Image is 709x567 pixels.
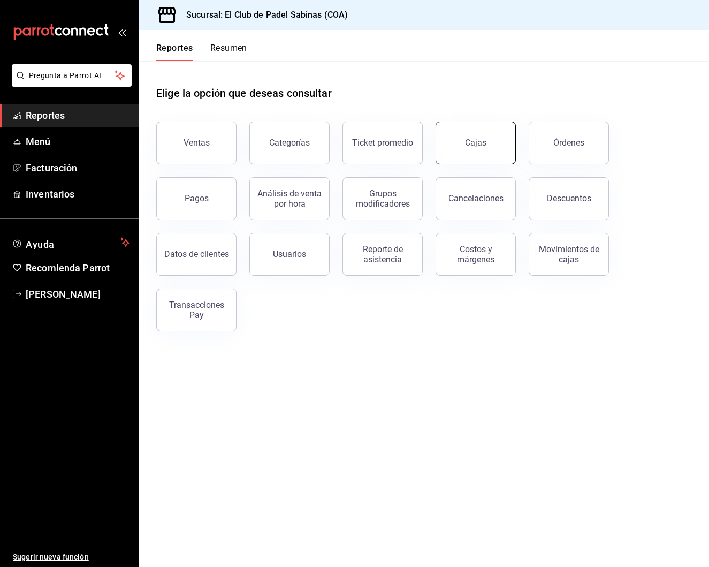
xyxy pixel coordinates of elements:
[448,193,504,203] div: Cancelaciones
[156,43,193,61] button: Reportes
[273,249,306,259] div: Usuarios
[210,43,247,61] button: Resumen
[156,122,237,164] button: Ventas
[536,244,602,264] div: Movimientos de cajas
[185,193,209,203] div: Pagos
[342,177,423,220] button: Grupos modificadores
[26,187,130,201] span: Inventarios
[436,177,516,220] button: Cancelaciones
[443,244,509,264] div: Costos y márgenes
[7,78,132,89] a: Pregunta a Parrot AI
[529,233,609,276] button: Movimientos de cajas
[26,161,130,175] span: Facturación
[249,177,330,220] button: Análisis de venta por hora
[349,188,416,209] div: Grupos modificadores
[156,177,237,220] button: Pagos
[156,43,247,61] div: navigation tabs
[553,138,584,148] div: Órdenes
[156,289,237,331] button: Transacciones Pay
[256,188,323,209] div: Análisis de venta por hora
[26,134,130,149] span: Menú
[26,108,130,123] span: Reportes
[118,28,126,36] button: open_drawer_menu
[269,138,310,148] div: Categorías
[26,287,130,301] span: [PERSON_NAME]
[436,122,516,164] a: Cajas
[178,9,348,21] h3: Sucursal: El Club de Padel Sabinas (COA)
[163,300,230,320] div: Transacciones Pay
[12,64,132,87] button: Pregunta a Parrot AI
[529,177,609,220] button: Descuentos
[29,70,115,81] span: Pregunta a Parrot AI
[156,85,332,101] h1: Elige la opción que deseas consultar
[349,244,416,264] div: Reporte de asistencia
[26,261,130,275] span: Recomienda Parrot
[529,122,609,164] button: Órdenes
[436,233,516,276] button: Costos y márgenes
[156,233,237,276] button: Datos de clientes
[547,193,591,203] div: Descuentos
[342,233,423,276] button: Reporte de asistencia
[352,138,413,148] div: Ticket promedio
[342,122,423,164] button: Ticket promedio
[249,233,330,276] button: Usuarios
[26,236,116,249] span: Ayuda
[465,137,487,149] div: Cajas
[164,249,229,259] div: Datos de clientes
[184,138,210,148] div: Ventas
[13,551,130,563] span: Sugerir nueva función
[249,122,330,164] button: Categorías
